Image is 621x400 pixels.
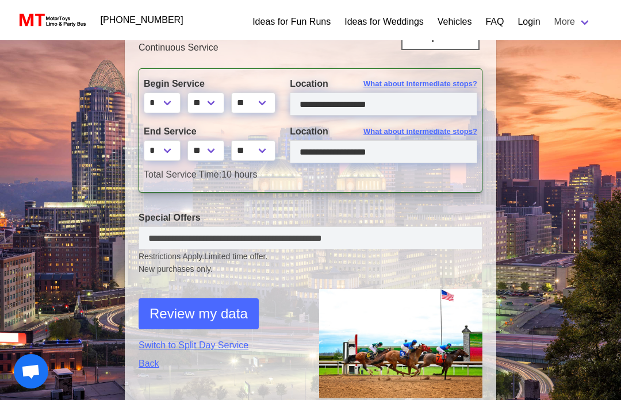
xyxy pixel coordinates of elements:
span: What about intermediate stops? [363,78,477,90]
a: [PHONE_NUMBER] [94,9,190,32]
a: Switch to Split Day Service [139,339,302,352]
a: Ideas for Fun Runs [252,15,331,29]
label: Special Offers [139,211,482,225]
a: Open chat [14,354,48,389]
button: Review my data [139,298,259,329]
span: Review my data [149,303,248,324]
small: Restrictions Apply. [139,252,482,275]
div: 10 hours [135,168,486,182]
label: Begin Service [144,77,273,91]
label: End Service [144,125,273,139]
p: Continuous Service [139,41,482,55]
span: Location [290,126,328,136]
img: 1.png [319,289,482,398]
span: What about intermediate stops? [363,126,477,137]
a: More [547,10,598,33]
span: Total Service Time: [144,170,221,179]
span: Location [290,79,328,89]
span: Limited time offer. [204,251,267,263]
a: FAQ [485,15,504,29]
a: Vehicles [438,15,472,29]
a: Back [139,357,302,371]
a: Ideas for Weddings [344,15,424,29]
span: New purchases only. [139,263,482,275]
a: Login [517,15,540,29]
img: MotorToys Logo [16,12,87,28]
